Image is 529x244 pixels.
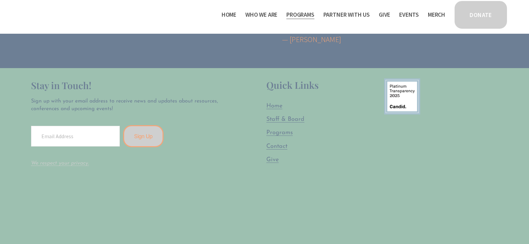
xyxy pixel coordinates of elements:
a: Programs [266,129,293,137]
a: Contact [266,143,287,151]
a: Give [266,156,279,164]
a: Give [379,9,390,20]
span: Quick Links [266,79,319,91]
a: folder dropdown [245,9,277,20]
h2: Stay in Touch! [31,78,224,92]
p: Sign up with your email address to receive news and updates about resources, conferences and upco... [31,97,224,112]
span: Programs [286,10,314,20]
span: Partner With Us [323,10,370,20]
img: 9878580 [384,78,420,114]
span: Programs [266,130,293,136]
span: Who We Are [245,10,277,20]
span: ” [256,20,260,35]
a: Events [399,9,419,20]
a: folder dropdown [323,9,370,20]
a: We respect your privacy. [31,161,89,166]
a: Home [222,9,236,20]
a: folder dropdown [286,9,314,20]
a: Merch [428,9,445,20]
span: Contact [266,144,287,150]
button: Sign Up [123,125,164,147]
span: Staff & Board [266,116,304,123]
span: Sign Up [134,133,153,140]
span: Home [266,103,282,109]
span: Give [266,157,279,163]
a: Home [266,102,282,110]
a: Staff & Board [266,115,304,124]
figcaption: — [PERSON_NAME] [168,35,341,44]
input: Email Address [31,126,120,147]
